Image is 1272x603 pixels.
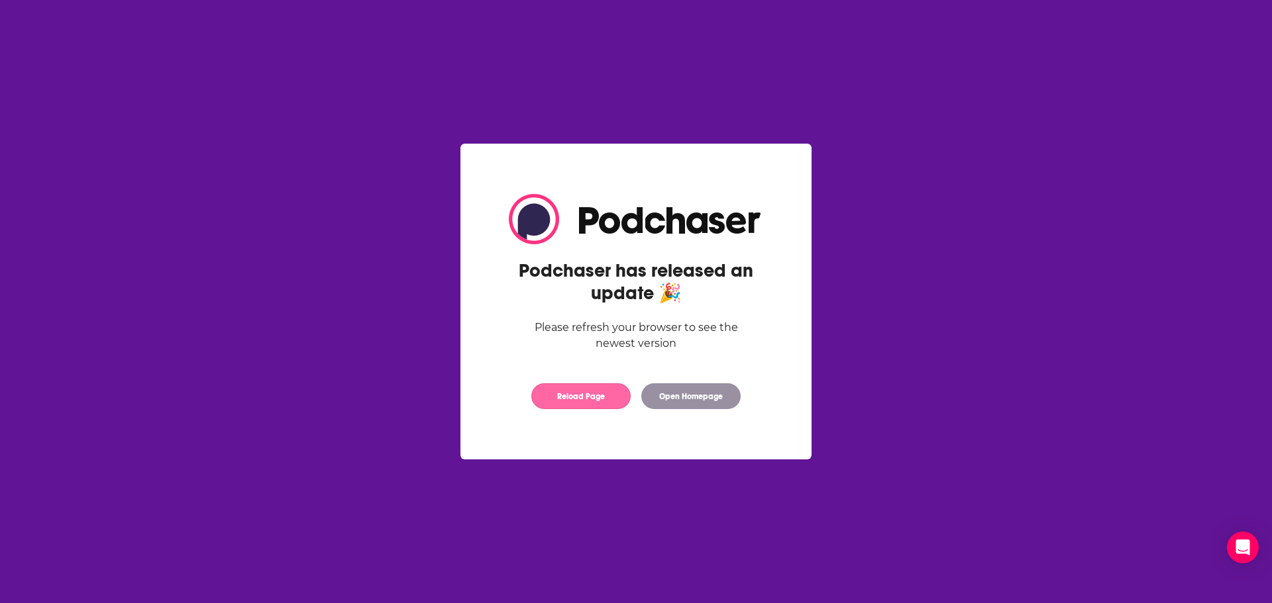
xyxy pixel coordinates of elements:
h2: Podchaser has released an update 🎉 [509,259,763,304]
img: Logo [509,194,763,244]
button: Reload Page [531,383,631,409]
button: Open Homepage [641,383,741,409]
div: Open Intercom Messenger [1227,532,1259,563]
div: Please refresh your browser to see the newest version [509,320,763,351]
